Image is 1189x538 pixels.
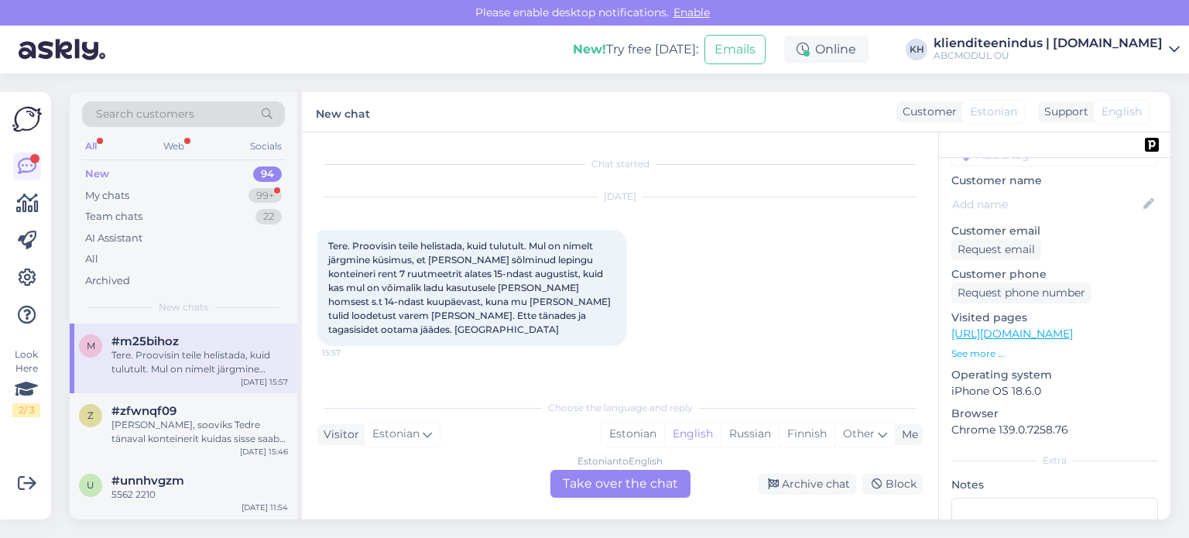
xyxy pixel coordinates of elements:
[253,166,282,182] div: 94
[12,403,40,417] div: 2 / 3
[1145,138,1159,152] img: pd
[12,105,42,134] img: Askly Logo
[255,209,282,224] div: 22
[951,283,1091,303] div: Request phone number
[951,239,1041,260] div: Request email
[843,427,875,440] span: Other
[1102,104,1142,120] span: English
[573,40,698,59] div: Try free [DATE]:
[111,404,176,418] span: #zfwnqf09
[934,37,1163,50] div: klienditeenindus | [DOMAIN_NAME]
[952,196,1140,213] input: Add name
[317,401,923,415] div: Choose the language and reply
[85,209,142,224] div: Team chats
[951,310,1158,326] p: Visited pages
[951,383,1158,399] p: iPhone OS 18.6.0
[550,470,690,498] div: Take over the chat
[601,423,664,446] div: Estonian
[85,188,129,204] div: My chats
[85,166,109,182] div: New
[906,39,927,60] div: KH
[248,188,282,204] div: 99+
[721,423,779,446] div: Russian
[779,423,834,446] div: Finnish
[896,427,918,443] div: Me
[247,136,285,156] div: Socials
[111,474,184,488] span: #unnhvgzm
[111,348,288,376] div: Tere. Proovisin teile helistada, kuid tulutult. Mul on nimelt järgmine küsimus, et [PERSON_NAME] ...
[241,376,288,388] div: [DATE] 15:57
[970,104,1017,120] span: Estonian
[328,240,613,335] span: Tere. Proovisin teile helistada, kuid tulutult. Mul on nimelt järgmine küsimus, et [PERSON_NAME] ...
[317,190,923,204] div: [DATE]
[934,37,1180,62] a: klienditeenindus | [DOMAIN_NAME]ABCMODUL OÜ
[12,348,40,417] div: Look Here
[934,50,1163,62] div: ABCMODUL OÜ
[111,334,179,348] span: #m25bihoz
[85,273,130,289] div: Archived
[96,106,194,122] span: Search customers
[159,300,208,314] span: New chats
[322,347,380,358] span: 15:57
[704,35,766,64] button: Emails
[240,446,288,457] div: [DATE] 15:46
[951,422,1158,438] p: Chrome 139.0.7258.76
[87,409,94,421] span: z
[951,454,1158,468] div: Extra
[951,406,1158,422] p: Browser
[316,101,370,122] label: New chat
[951,477,1158,493] p: Notes
[784,36,869,63] div: Online
[577,454,663,468] div: Estonian to English
[372,426,420,443] span: Estonian
[951,266,1158,283] p: Customer phone
[1038,104,1088,120] div: Support
[951,173,1158,189] p: Customer name
[87,479,94,491] span: u
[896,104,957,120] div: Customer
[111,488,288,502] div: 5562 2210
[759,474,856,495] div: Archive chat
[317,427,359,443] div: Visitor
[111,418,288,446] div: [PERSON_NAME], sooviks Tedre tänaval konteinerit kuidas sisse saab? [PERSON_NAME] 56323222
[87,340,95,351] span: m
[573,42,606,57] b: New!
[317,157,923,171] div: Chat started
[951,367,1158,383] p: Operating system
[85,252,98,267] div: All
[951,347,1158,361] p: See more ...
[82,136,100,156] div: All
[669,5,714,19] span: Enable
[951,327,1073,341] a: [URL][DOMAIN_NAME]
[160,136,187,156] div: Web
[242,502,288,513] div: [DATE] 11:54
[951,223,1158,239] p: Customer email
[862,474,923,495] div: Block
[85,231,142,246] div: AI Assistant
[664,423,721,446] div: English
